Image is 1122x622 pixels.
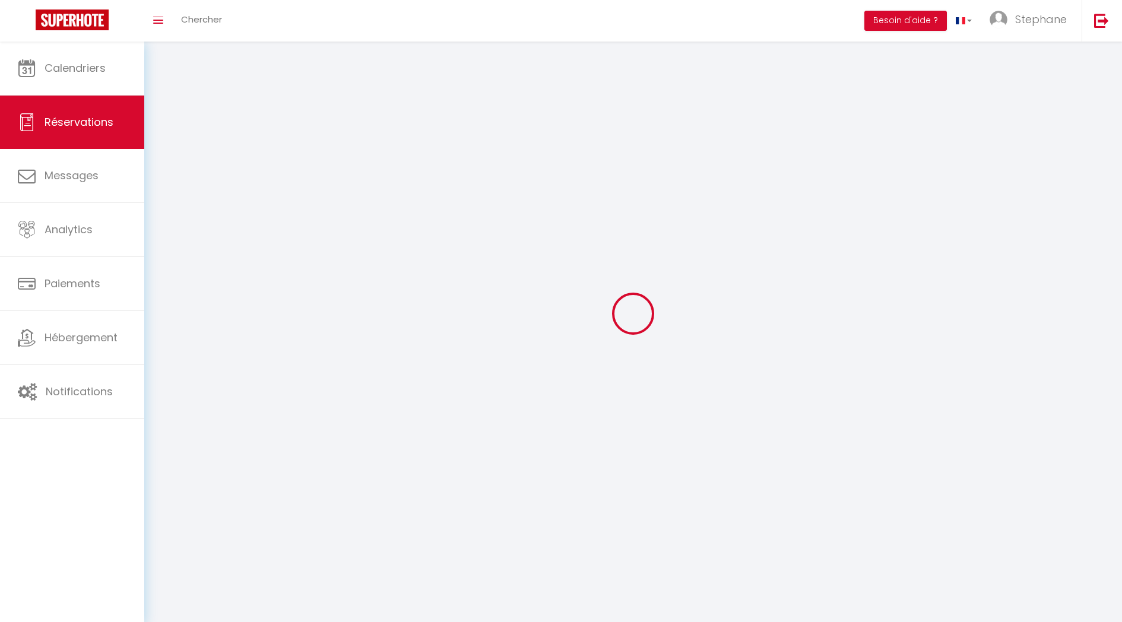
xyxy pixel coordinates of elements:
span: Hébergement [45,330,118,345]
span: Réservations [45,115,113,129]
iframe: Chat [1072,569,1113,613]
span: Chercher [181,13,222,26]
img: logout [1094,13,1109,28]
span: Messages [45,168,99,183]
span: Stephane [1015,12,1067,27]
span: Analytics [45,222,93,237]
span: Notifications [46,384,113,399]
span: Calendriers [45,61,106,75]
img: ... [990,11,1007,28]
button: Besoin d'aide ? [864,11,947,31]
span: Paiements [45,276,100,291]
img: Super Booking [36,9,109,30]
button: Ouvrir le widget de chat LiveChat [9,5,45,40]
